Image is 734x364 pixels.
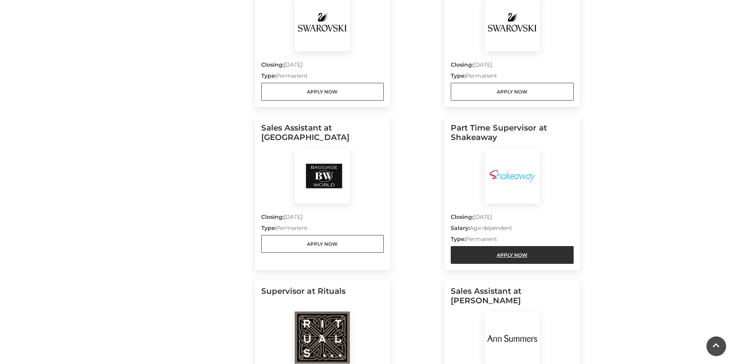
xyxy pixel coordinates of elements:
strong: Closing: [451,213,474,220]
a: Apply Now [261,83,384,101]
h5: Part Time Supervisor at Shakeaway [451,123,574,148]
h5: Sales Assistant at [GEOGRAPHIC_DATA] [261,123,384,148]
strong: Type: [451,72,466,79]
strong: Type: [451,235,466,243]
p: Permanent [451,72,574,83]
strong: Closing: [261,61,284,68]
a: Apply Now [261,235,384,253]
p: Age dependent [451,224,574,235]
strong: Salary: [451,224,470,231]
h5: Supervisor at Rituals [261,286,384,312]
h5: Sales Assistant at [PERSON_NAME] [451,286,574,312]
strong: Closing: [261,213,284,220]
strong: Type: [261,72,276,79]
p: [DATE] [261,61,384,72]
a: Apply Now [451,83,574,101]
img: Shakeaway [485,148,540,203]
p: [DATE] [451,213,574,224]
p: Permanent [451,235,574,246]
p: Permanent [261,72,384,83]
img: Baggage World [295,148,350,203]
img: Rituals [295,312,350,364]
strong: Closing: [451,61,474,68]
a: Apply Now [451,246,574,264]
p: [DATE] [261,213,384,224]
p: Permanent [261,224,384,235]
p: [DATE] [451,61,574,72]
strong: Type: [261,224,276,231]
